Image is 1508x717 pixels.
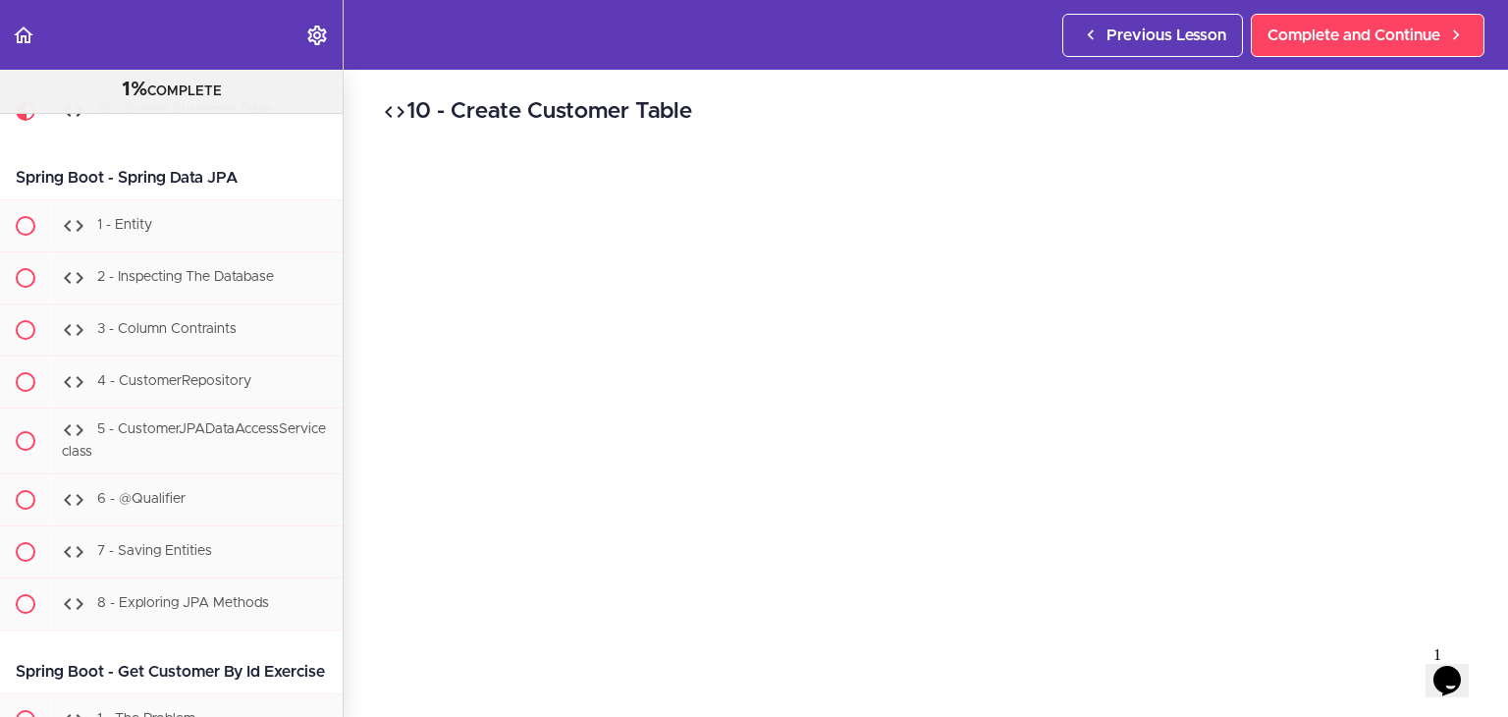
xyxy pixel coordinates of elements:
[1106,24,1226,47] span: Previous Lesson
[1062,14,1243,57] a: Previous Lesson
[305,24,329,47] svg: Settings Menu
[1251,14,1484,57] a: Complete and Continue
[25,78,318,103] div: COMPLETE
[97,271,274,285] span: 2 - Inspecting The Database
[97,104,272,118] span: 10 - Create Customer Table
[62,423,326,460] span: 5 - CustomerJPADataAccessService class
[97,492,186,506] span: 6 - @Qualifier
[97,596,269,610] span: 8 - Exploring JPA Methods
[12,24,35,47] svg: Back to course curriculum
[383,95,1469,129] h2: 10 - Create Customer Table
[122,80,147,99] span: 1%
[1426,638,1488,697] iframe: chat widget
[97,323,237,337] span: 3 - Column Contraints
[97,219,152,233] span: 1 - Entity
[1267,24,1440,47] span: Complete and Continue
[97,375,251,389] span: 4 - CustomerRepository
[97,544,212,558] span: 7 - Saving Entities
